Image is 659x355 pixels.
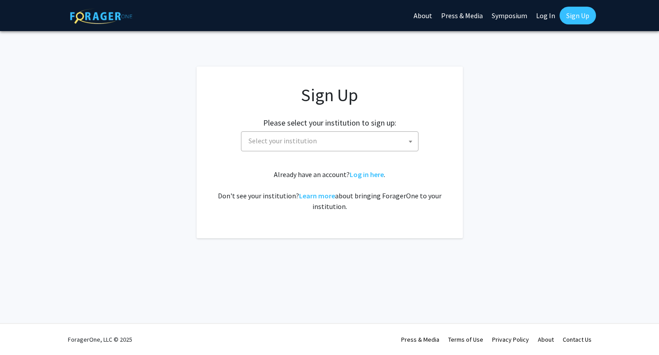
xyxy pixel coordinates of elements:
[68,324,132,355] div: ForagerOne, LLC © 2025
[401,335,439,343] a: Press & Media
[538,335,554,343] a: About
[214,169,445,212] div: Already have an account? . Don't see your institution? about bringing ForagerOne to your institut...
[249,136,317,145] span: Select your institution
[492,335,529,343] a: Privacy Policy
[214,84,445,106] h1: Sign Up
[241,131,418,151] span: Select your institution
[448,335,483,343] a: Terms of Use
[560,7,596,24] a: Sign Up
[299,191,335,200] a: Learn more about bringing ForagerOne to your institution
[245,132,418,150] span: Select your institution
[263,118,396,128] h2: Please select your institution to sign up:
[563,335,592,343] a: Contact Us
[70,8,132,24] img: ForagerOne Logo
[350,170,384,179] a: Log in here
